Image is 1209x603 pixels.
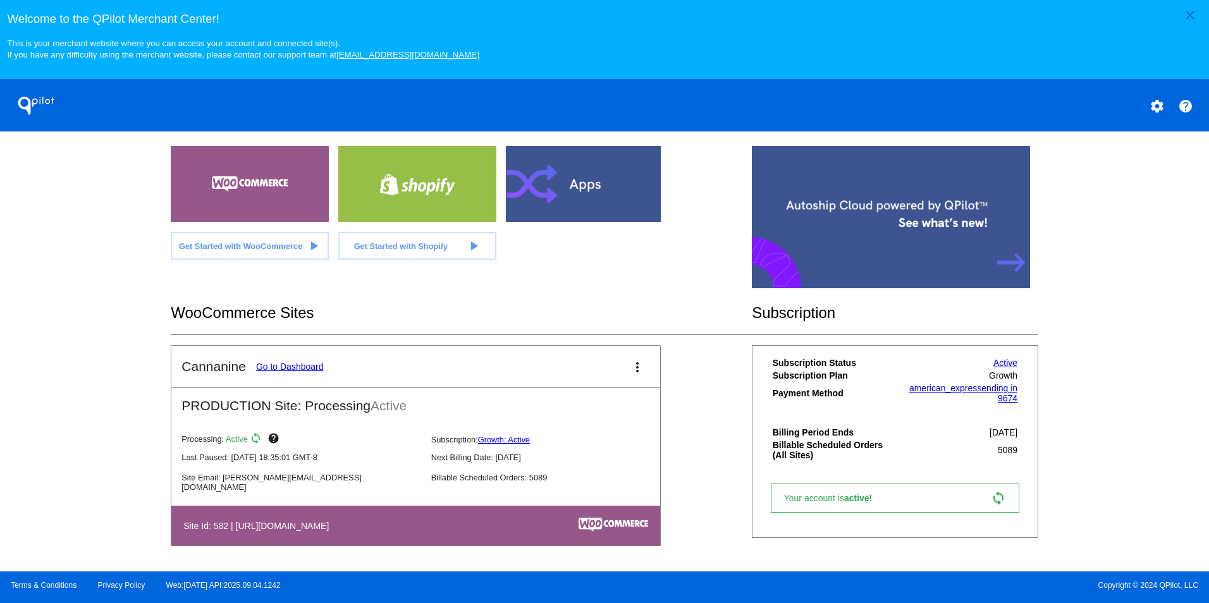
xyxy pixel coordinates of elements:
[993,358,1017,368] a: Active
[772,427,895,438] th: Billing Period Ends
[991,490,1006,506] mat-icon: sync
[1182,8,1198,23] mat-icon: close
[1178,99,1193,114] mat-icon: help
[990,427,1017,437] span: [DATE]
[784,493,885,503] span: Your account is
[431,435,670,444] p: Subscription:
[338,232,496,260] a: Get Started with Shopify
[1150,99,1165,114] mat-icon: settings
[431,473,670,482] p: Billable Scheduled Orders: 5089
[171,232,329,260] a: Get Started with WooCommerce
[256,362,324,372] a: Go to Dashboard
[772,382,895,404] th: Payment Method
[171,388,660,413] h2: PRODUCTION Site: Processing
[179,241,302,251] span: Get Started with WooCommerce
[181,359,246,374] h2: Cannanine
[909,383,981,393] span: american_express
[989,370,1017,381] span: Growth
[371,398,407,413] span: Active
[181,453,420,462] p: Last Paused: [DATE] 18:35:01 GMT-8
[181,473,420,492] p: Site Email: [PERSON_NAME][EMAIL_ADDRESS][DOMAIN_NAME]
[844,493,878,503] span: active!
[98,581,145,590] a: Privacy Policy
[306,238,321,253] mat-icon: play_arrow
[171,304,752,322] h2: WooCommerce Sites
[772,370,895,381] th: Subscription Plan
[11,93,61,118] h1: QPilot
[431,453,670,462] p: Next Billing Date: [DATE]
[166,581,281,590] a: Web:[DATE] API:2025.09.04.1242
[771,484,1019,513] a: Your account isactive! sync
[336,50,479,59] a: [EMAIL_ADDRESS][DOMAIN_NAME]
[998,445,1017,455] span: 5089
[11,581,77,590] a: Terms & Conditions
[250,432,265,448] mat-icon: sync
[630,360,645,375] mat-icon: more_vert
[579,518,648,532] img: c53aa0e5-ae75-48aa-9bee-956650975ee5
[7,12,1201,26] h3: Welcome to the QPilot Merchant Center!
[478,435,531,444] a: Growth: Active
[226,435,248,444] span: Active
[466,238,481,253] mat-icon: play_arrow
[354,241,448,251] span: Get Started with Shopify
[909,383,1017,403] a: american_expressending in 9674
[615,581,1198,590] span: Copyright © 2024 QPilot, LLC
[772,439,895,461] th: Billable Scheduled Orders (All Sites)
[7,39,479,59] small: This is your merchant website where you can access your account and connected site(s). If you hav...
[183,521,335,531] h4: Site Id: 582 | [URL][DOMAIN_NAME]
[772,357,895,368] th: Subscription Status
[752,304,1038,322] h2: Subscription
[181,432,420,448] p: Processing:
[267,432,283,448] mat-icon: help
